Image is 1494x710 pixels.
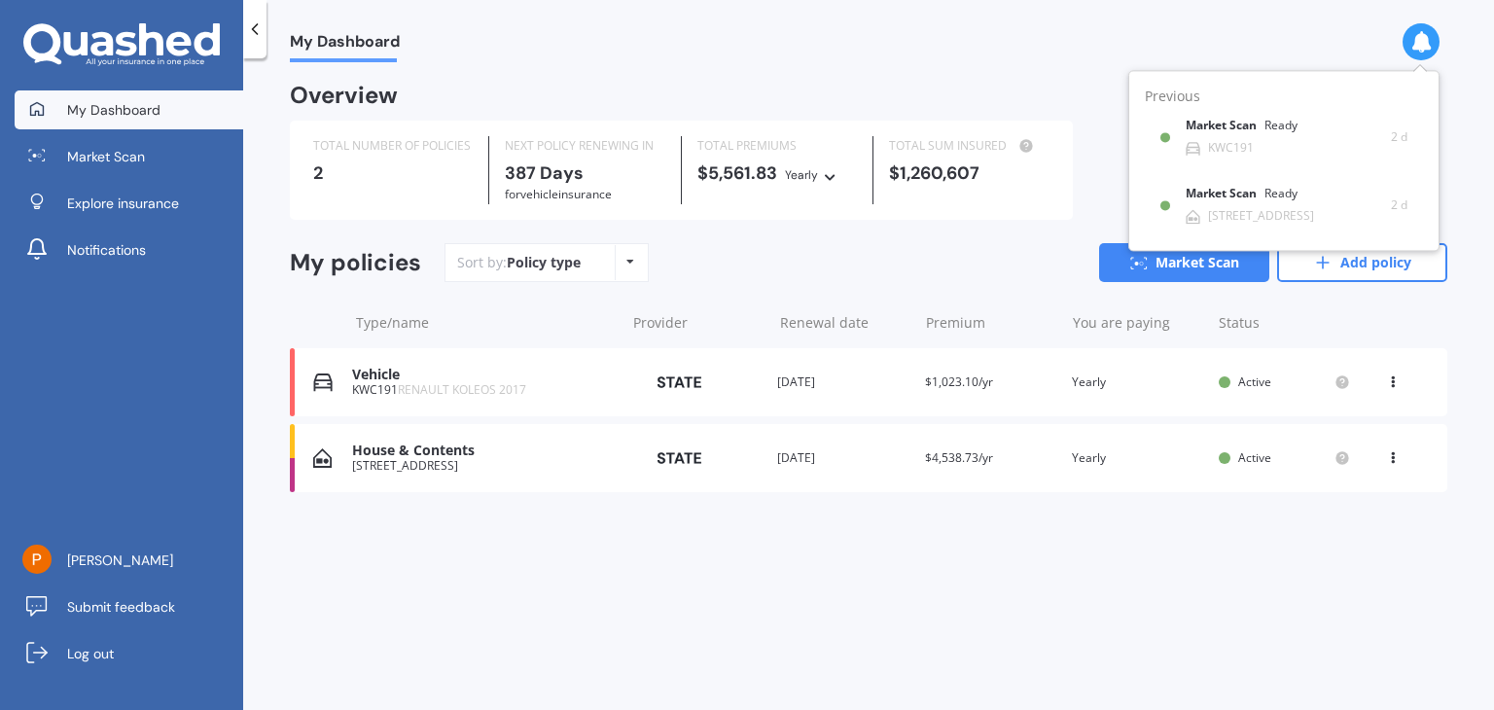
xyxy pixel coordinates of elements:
a: Submit feedback [15,587,243,626]
div: You are paying [1073,313,1204,333]
span: Notifications [67,240,146,260]
div: TOTAL PREMIUMS [697,136,857,156]
div: Renewal date [780,313,911,333]
span: Explore insurance [67,194,179,213]
div: Previous [1145,87,1423,108]
a: Notifications [15,231,243,269]
div: TOTAL NUMBER OF POLICIES [313,136,473,156]
a: Add policy [1277,243,1447,282]
span: Active [1238,449,1271,466]
span: Log out [67,644,114,663]
a: [PERSON_NAME] [15,541,243,580]
div: Overview [290,86,398,105]
a: Market Scan [15,137,243,176]
div: Policy type [507,253,581,272]
div: NEXT POLICY RENEWING IN [505,136,664,156]
div: Vehicle [352,367,615,383]
span: 2 d [1391,195,1407,215]
div: [STREET_ADDRESS] [1208,209,1314,223]
span: [PERSON_NAME] [67,550,173,570]
a: Log out [15,634,243,673]
span: My Dashboard [290,32,400,58]
div: $1,260,607 [889,163,1049,183]
a: Explore insurance [15,184,243,223]
span: $4,538.73/yr [925,449,993,466]
img: House & Contents [313,448,332,468]
div: Yearly [1072,448,1203,468]
div: My policies [290,249,421,277]
div: 2 [313,163,473,183]
div: Type/name [356,313,618,333]
div: Ready [1264,120,1298,133]
span: Submit feedback [67,597,175,617]
span: Market Scan [67,147,145,166]
b: 387 Days [505,161,584,185]
div: Premium [926,313,1057,333]
span: 2 d [1391,127,1407,147]
img: State [630,441,728,476]
span: Active [1238,373,1271,390]
div: Yearly [1072,373,1203,392]
b: Market Scan [1186,188,1264,201]
div: [DATE] [777,448,908,468]
div: Provider [633,313,765,333]
span: for Vehicle insurance [505,186,612,202]
a: My Dashboard [15,90,243,129]
img: Vehicle [313,373,333,392]
div: Yearly [785,165,818,185]
div: Status [1219,313,1350,333]
img: ACg8ocIB0tOkTgKUgUB3Aphl1QIDvZ36hNCiVpWbNjZPCNPtdw3_=s96-c [22,545,52,574]
div: $5,561.83 [697,163,857,185]
div: Sort by: [457,253,581,272]
div: [STREET_ADDRESS] [352,459,615,473]
span: RENAULT KOLEOS 2017 [398,381,526,398]
b: Market Scan [1186,120,1264,133]
div: House & Contents [352,443,615,459]
div: KWC191 [1208,141,1254,155]
div: KWC191 [352,383,615,397]
span: My Dashboard [67,100,160,120]
img: State [630,365,728,400]
div: TOTAL SUM INSURED [889,136,1049,156]
a: Market Scan [1099,243,1269,282]
div: [DATE] [777,373,908,392]
span: $1,023.10/yr [925,373,993,390]
div: Ready [1264,188,1298,201]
